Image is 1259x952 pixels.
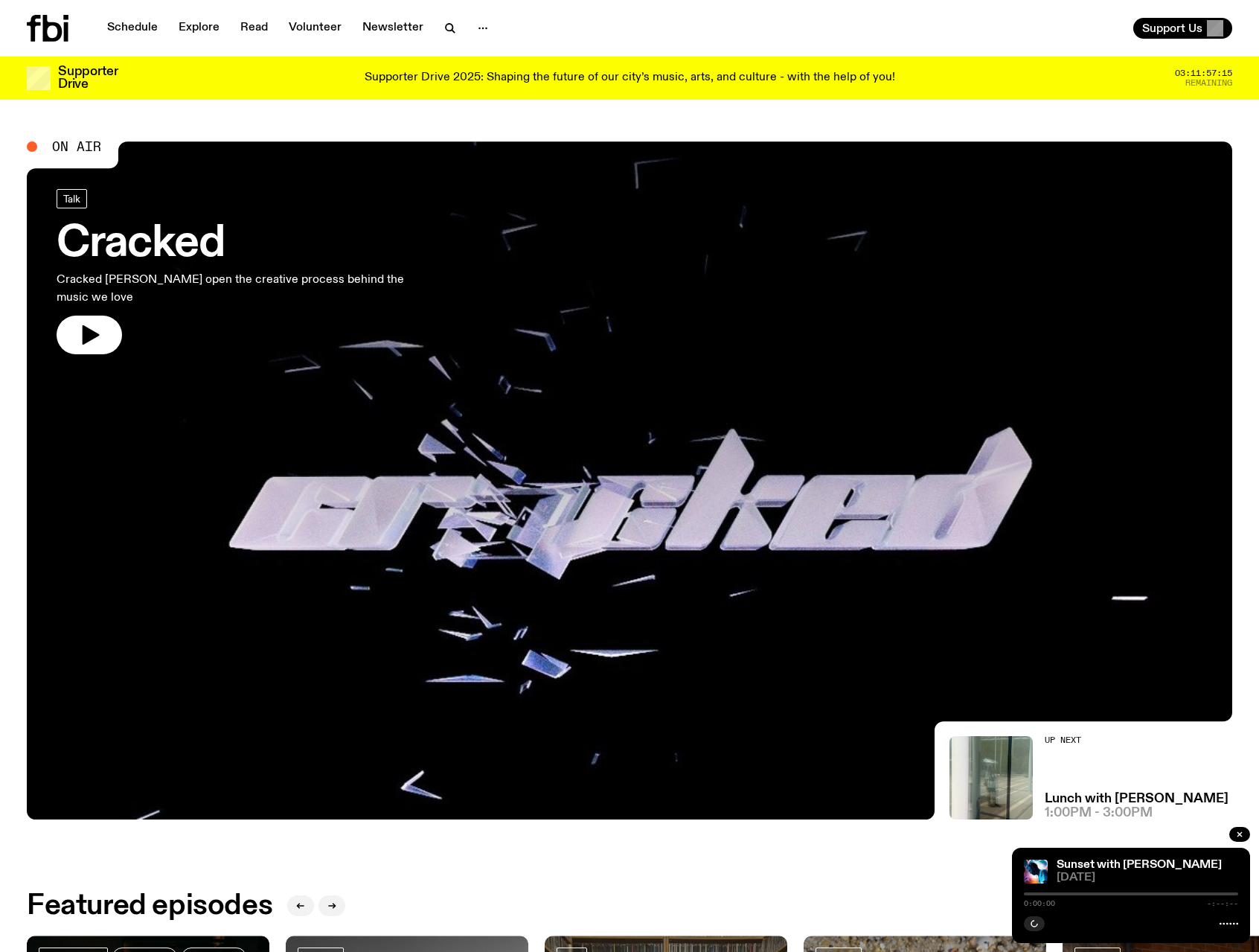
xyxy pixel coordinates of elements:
span: 1:00pm - 3:00pm [1045,807,1153,820]
span: -:--:-- [1207,900,1238,907]
span: Support Us [1142,22,1202,35]
span: Talk [63,194,80,205]
a: CrackedCracked [PERSON_NAME] open the creative process behind the music we love [57,189,438,354]
span: On Air [52,140,101,153]
a: Explore [170,18,228,39]
span: [DATE] [1057,872,1238,884]
a: Newsletter [353,18,432,39]
p: Cracked [PERSON_NAME] open the creative process behind the music we love [57,271,438,307]
img: Simon Caldwell stands side on, looking downwards. He has headphones on. Behind him is a brightly ... [1024,860,1048,884]
h3: Supporter Drive [58,66,118,91]
span: 03:11:57:15 [1175,69,1232,77]
h2: Up Next [1045,736,1228,744]
a: Volunteer [280,18,350,39]
a: Sunset with [PERSON_NAME] [1057,859,1222,871]
a: Schedule [98,18,167,39]
a: Logo for Podcast Cracked. Black background, with white writing, with glass smashing graphics [27,141,1232,820]
h3: Cracked [57,223,438,265]
span: Remaining [1185,79,1232,87]
button: Support Us [1133,18,1232,39]
a: Lunch with [PERSON_NAME] [1045,793,1228,805]
span: 0:00:00 [1024,900,1055,907]
p: Supporter Drive 2025: Shaping the future of our city’s music, arts, and culture - with the help o... [365,71,895,85]
a: Talk [57,189,87,208]
a: Read [231,18,277,39]
h2: Featured episodes [27,892,272,919]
